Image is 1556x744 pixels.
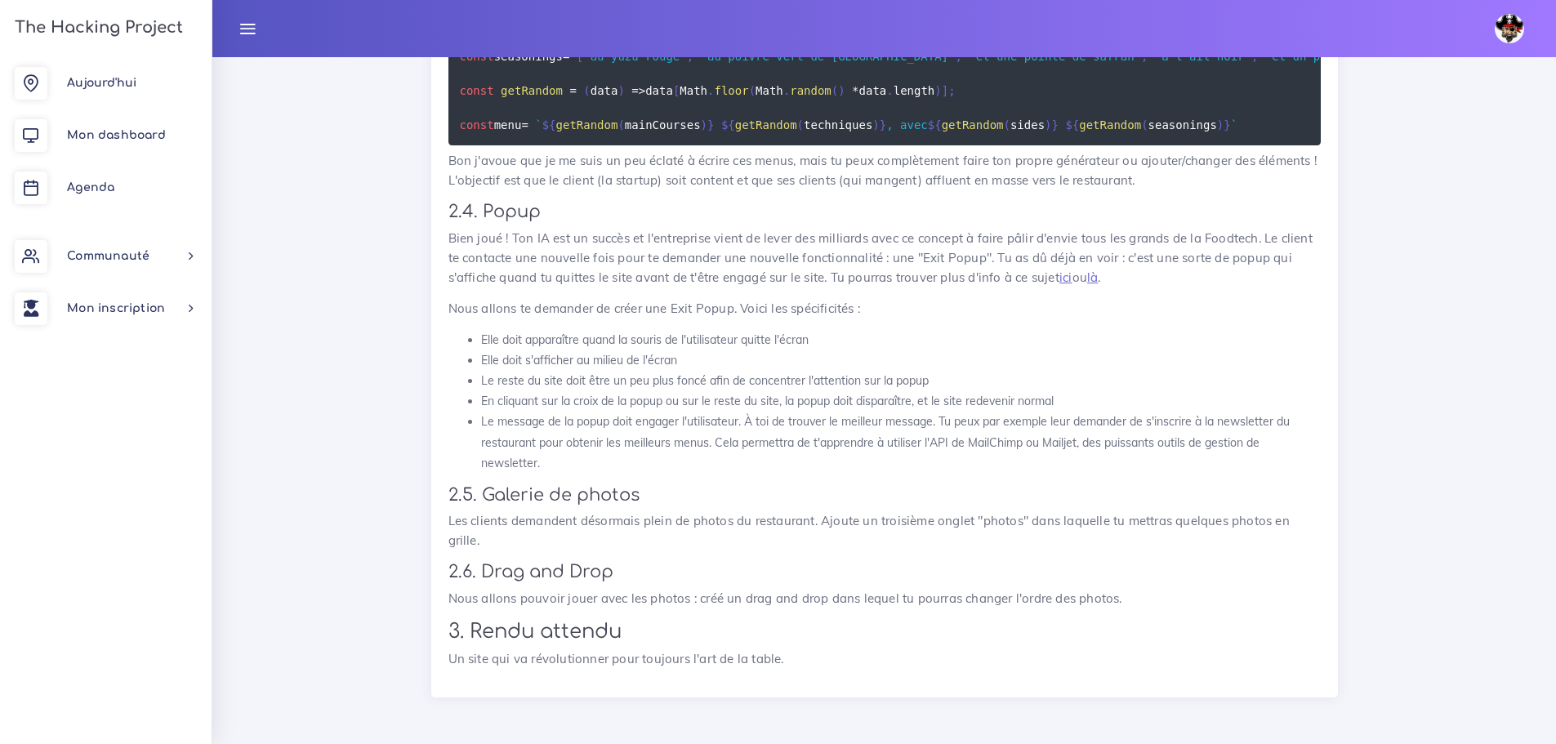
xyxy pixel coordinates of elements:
[501,84,563,97] span: getRandom
[67,250,149,262] span: Communauté
[1065,118,1079,131] span: ${
[67,77,136,89] span: Aujourd'hui
[707,84,714,97] span: .
[749,84,756,97] span: (
[460,118,494,131] span: const
[542,118,556,131] span: ${
[701,118,707,131] span: )
[10,19,183,37] h3: The Hacking Project
[880,118,886,131] span: }
[481,371,1321,391] li: Le reste du site doit être un peu plus foncé afin de concentrer l'attention sur la popup
[617,84,624,97] span: )
[448,299,1321,319] p: Nous allons te demander de créer une Exit Popup. Voici les spécificités :
[617,118,624,131] span: (
[67,181,114,194] span: Agenda
[448,202,1321,222] h3: 2.4. Popup
[556,118,618,131] span: getRandom
[631,84,645,97] span: =>
[1052,118,1059,131] span: }
[797,118,804,131] span: (
[481,350,1321,371] li: Elle doit s'afficher au milieu de l'écran
[714,84,748,97] span: floor
[1141,118,1148,131] span: (
[1004,118,1010,131] span: (
[448,151,1321,190] p: Bon j'avoue que je me suis un peu éclaté à écrire ces menus, mais tu peux complètement faire ton ...
[721,118,735,131] span: ${
[673,84,680,97] span: [
[1224,118,1230,131] span: }
[838,84,845,97] span: )
[448,620,1321,644] h2: 3. Rendu attendu
[448,485,1321,506] h3: 2.5. Galerie de photos
[928,118,942,131] span: ${
[1059,270,1072,285] a: ici
[448,511,1321,550] p: Les clients demandent désormais plein de photos du restaurant. Ajoute un troisième onglet "photos...
[1217,118,1224,131] span: )
[569,84,576,97] span: =
[721,118,886,131] span: techniques
[448,562,1321,582] h3: 2.6. Drag and Drop
[481,330,1321,350] li: Elle doit apparaître quand la souris de l'utilisateur quitte l'écran
[481,391,1321,412] li: En cliquant sur la croix de la popup ou sur le reste du site, la popup doit disparaître, et le si...
[448,649,1321,669] p: Un site qui va révolutionner pour toujours l'art de la table.
[1065,118,1230,131] span: seasonings
[542,118,715,131] span: mainCourses
[481,412,1321,474] li: Le message de la popup doit engager l'utilisateur. À toi de trouver le meilleur message. Tu peux ...
[790,84,832,97] span: random
[67,302,165,314] span: Mon inscription
[886,84,893,97] span: .
[583,84,590,97] span: (
[460,84,494,97] span: const
[832,84,838,97] span: (
[942,118,1004,131] span: getRandom
[707,118,714,131] span: }
[928,118,1059,131] span: sides
[1087,270,1098,285] a: là
[1495,14,1524,43] img: avatar
[1079,118,1141,131] span: getRandom
[535,118,542,131] span: `
[934,84,941,97] span: )
[872,118,879,131] span: )
[1045,118,1051,131] span: )
[735,118,797,131] span: getRandom
[521,118,528,131] span: =
[783,84,790,97] span: .
[591,84,618,97] span: data
[67,129,166,141] span: Mon dashboard
[1231,118,1237,131] span: `
[886,118,928,131] span: , avec
[948,84,955,97] span: ;
[448,229,1321,287] p: Bien joué ! Ton IA est un succès et l'entreprise vient de lever des milliards avec ce concept à f...
[942,84,948,97] span: ]
[448,589,1321,608] p: Nous allons pouvoir jouer avec les photos : créé un drag and drop dans lequel tu pourras changer ...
